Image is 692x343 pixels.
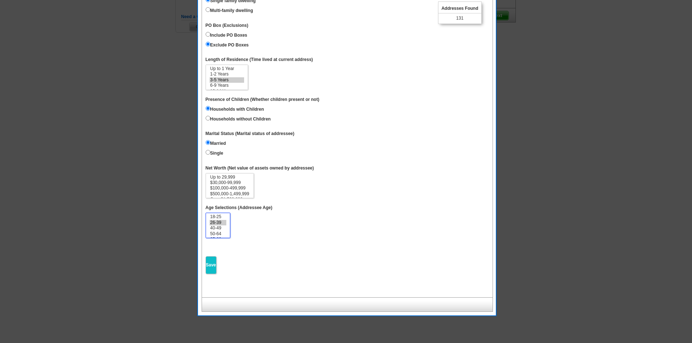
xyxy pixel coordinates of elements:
option: 65-69 [210,237,227,242]
option: Up to 1 Year [210,66,244,72]
label: Households without Children [206,114,271,122]
label: Presence of Children (Whether children present or not) [206,97,319,103]
span: Addresses Found [438,4,481,13]
input: Households with Children [206,106,210,111]
input: Households without Children [206,116,210,121]
label: Include PO Boxes [206,30,247,38]
option: 40-49 [210,225,227,231]
label: Households with Children [206,105,264,113]
label: Married [206,139,226,147]
option: Up to 29,999 [210,175,250,180]
option: $500,000-1,499,999 [210,191,250,197]
input: Save [206,256,216,274]
input: Single [206,150,210,155]
input: Exclude PO Boxes [206,42,210,46]
option: $30,000-99,999 [210,180,250,185]
option: Over $1,500,000 [210,197,250,202]
input: Married [206,140,210,145]
option: 3-5 Years [210,77,244,83]
iframe: LiveChat chat widget [547,174,692,343]
label: Exclude PO Boxes [206,40,249,48]
option: 10-14 Years [210,89,244,94]
span: 131 [456,15,464,21]
option: 50-64 [210,231,227,237]
label: Multi-family dwelling [206,6,253,14]
option: 6-9 Years [210,83,244,88]
option: 1-2 Years [210,72,244,77]
label: Age Selections (Addressee Age) [206,205,272,211]
option: 26-39 [210,220,227,225]
label: PO Box (Exclusions) [206,23,248,29]
input: Include PO Boxes [206,32,210,37]
input: Multi-family dwelling [206,7,210,12]
option: 18-25 [210,214,227,220]
label: Length of Residence (Time lived at current address) [206,57,313,63]
label: Marital Status (Marital status of addressee) [206,131,295,137]
option: $100,000-499,999 [210,185,250,191]
label: Single [206,148,223,156]
label: Net Worth (Net value of assets owned by addressee) [206,165,314,171]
